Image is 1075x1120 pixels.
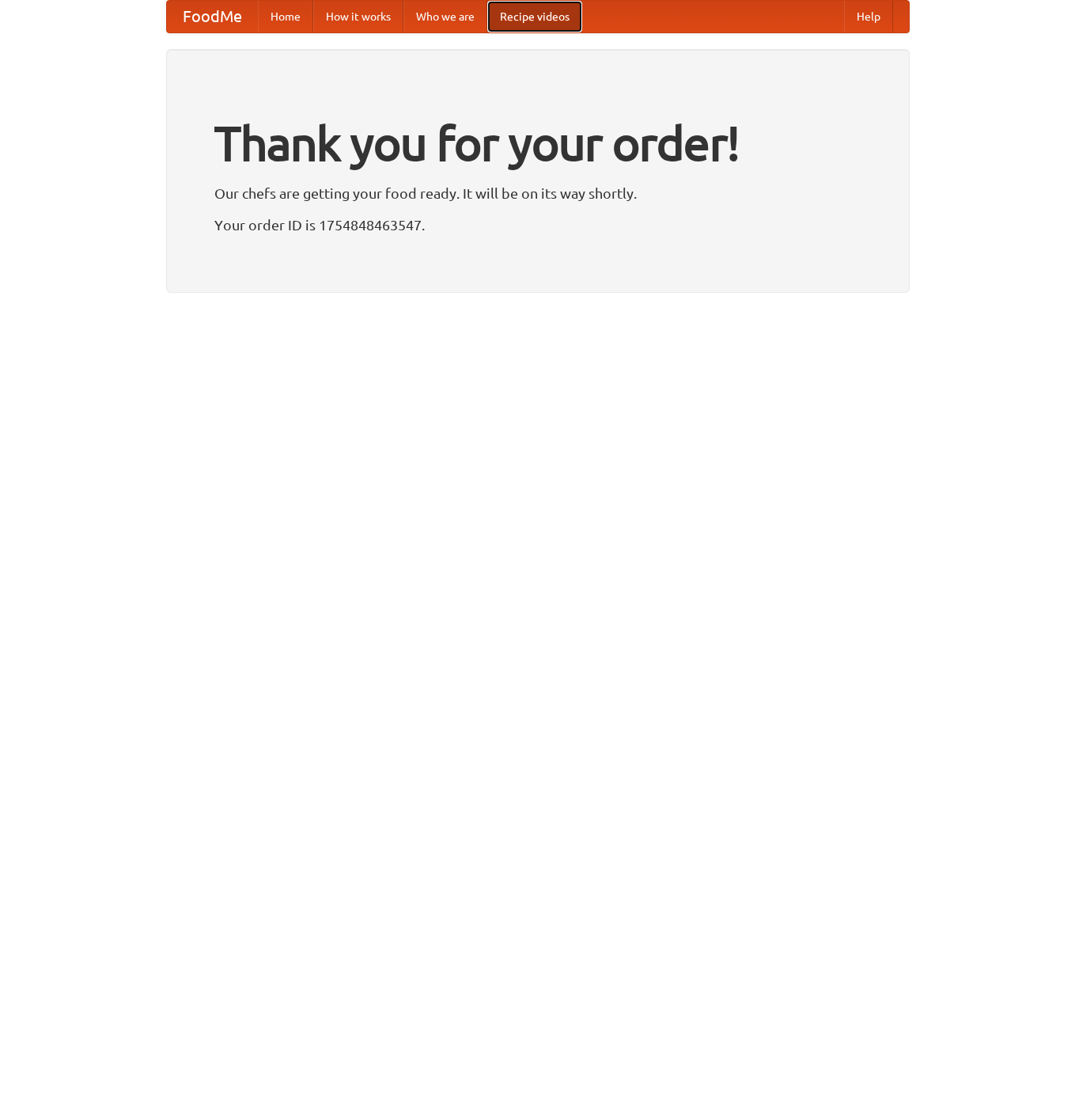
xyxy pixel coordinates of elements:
[403,1,487,32] a: Who we are
[214,181,861,205] p: Our chefs are getting your food ready. It will be on its way shortly.
[258,1,313,32] a: Home
[844,1,893,32] a: Help
[487,1,582,32] a: Recipe videos
[214,105,861,181] h1: Thank you for your order!
[167,1,258,32] a: FoodMe
[214,213,861,237] p: Your order ID is 1754848463547.
[313,1,403,32] a: How it works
